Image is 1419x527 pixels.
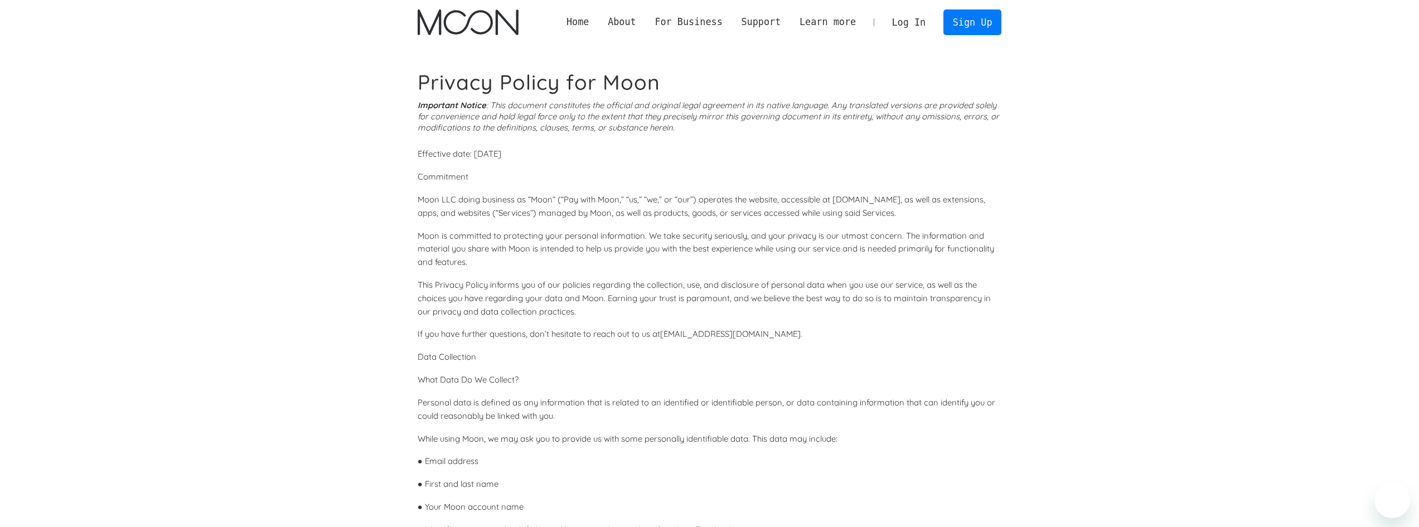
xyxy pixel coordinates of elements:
p: Commitment [418,170,1002,183]
p: Moon is committed to protecting your personal information. We take security seriously, and your p... [418,229,1002,269]
p: What Data Do We Collect? [418,373,1002,386]
a: home [418,9,519,35]
p: ● Email address [418,455,1002,468]
p: Effective date: [DATE] [418,147,1002,161]
div: About [608,15,636,29]
div: Learn more [790,15,865,29]
p: Data Collection [418,350,1002,364]
p: If you have further questions, don’t hesitate to reach out to us at [EMAIL_ADDRESS][DOMAIN_NAME] . [418,327,1002,341]
div: Support [732,15,790,29]
a: Home [557,15,598,29]
a: Sign Up [943,9,1001,35]
div: Learn more [800,15,856,29]
a: Log In [883,10,935,35]
p: Personal data is defined as any information that is related to an identified or identifiable pers... [418,396,1002,423]
p: This Privacy Policy informs you of our policies regarding the collection, use, and disclosure of ... [418,278,1002,318]
p: ● First and last name [418,477,1002,491]
div: About [598,15,645,29]
img: Moon Logo [418,9,519,35]
div: For Business [655,15,722,29]
p: ● Your Moon account name [418,500,1002,514]
p: Moon LLC doing business as “Moon” (“Pay with Moon,” “us,” “we,” or “our”) operates the website, a... [418,193,1002,220]
i: : This document constitutes the official and original legal agreement in its native language. Any... [418,100,999,133]
div: For Business [646,15,732,29]
strong: Important Notice [418,100,486,110]
p: While using Moon, we may ask you to provide us with some personally identifiable data. This data ... [418,432,1002,446]
iframe: Button to launch messaging window [1374,482,1410,518]
h1: Privacy Policy for Moon [418,70,1002,95]
div: Support [741,15,781,29]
